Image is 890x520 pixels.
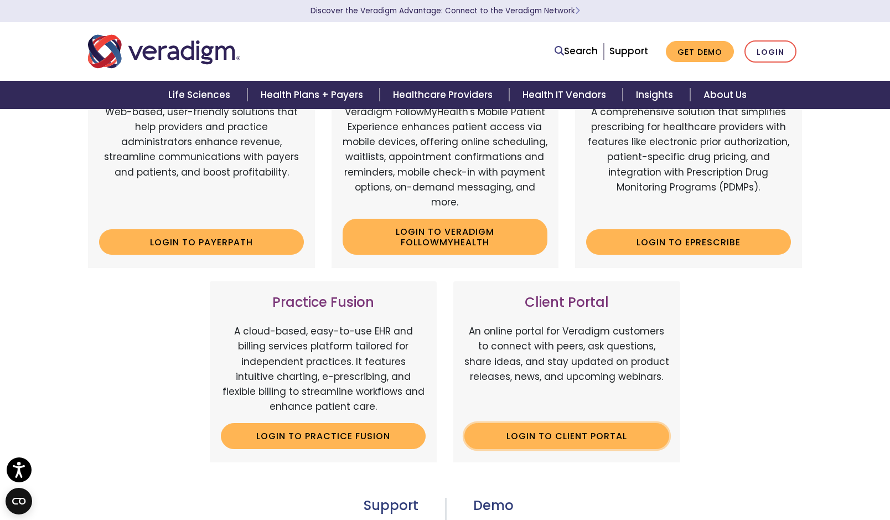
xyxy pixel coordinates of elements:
p: Web-based, user-friendly solutions that help providers and practice administrators enhance revenu... [99,105,304,221]
p: Veradigm FollowMyHealth's Mobile Patient Experience enhances patient access via mobile devices, o... [343,105,547,210]
img: Veradigm logo [88,33,240,70]
a: Login to Payerpath [99,229,304,255]
a: Login to ePrescribe [586,229,791,255]
p: An online portal for Veradigm customers to connect with peers, ask questions, share ideas, and st... [464,324,669,414]
h3: Practice Fusion [221,295,426,311]
p: A comprehensive solution that simplifies prescribing for healthcare providers with features like ... [586,105,791,221]
span: Learn More [575,6,580,16]
a: Login to Client Portal [464,423,669,449]
h3: Demo [473,498,802,514]
a: About Us [690,81,760,109]
a: Login to Veradigm FollowMyHealth [343,219,547,255]
a: Search [555,44,598,59]
a: Health IT Vendors [509,81,623,109]
a: Health Plans + Payers [247,81,380,109]
button: Open CMP widget [6,488,32,514]
a: Login [744,40,796,63]
a: Discover the Veradigm Advantage: Connect to the Veradigm NetworkLearn More [311,6,580,16]
h3: Support [88,498,418,514]
a: Get Demo [666,41,734,63]
a: Support [609,44,648,58]
p: A cloud-based, easy-to-use EHR and billing services platform tailored for independent practices. ... [221,324,426,414]
a: Login to Practice Fusion [221,423,426,449]
a: Insights [623,81,690,109]
h3: Client Portal [464,295,669,311]
a: Life Sciences [155,81,247,109]
a: Healthcare Providers [380,81,509,109]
